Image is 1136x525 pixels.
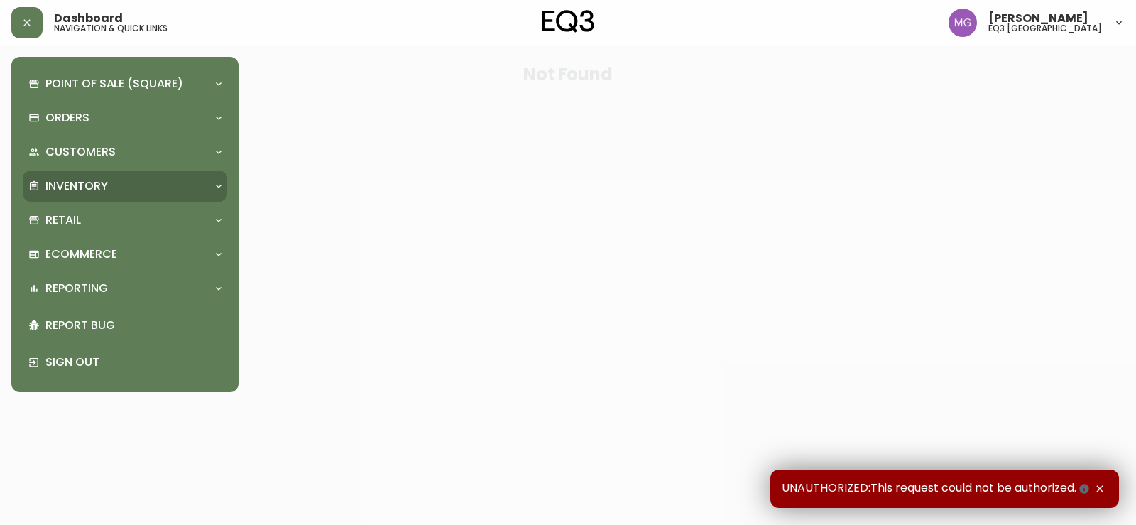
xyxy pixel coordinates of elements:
p: Customers [45,144,116,160]
p: Orders [45,110,89,126]
p: Retail [45,212,81,228]
div: Reporting [23,273,227,304]
p: Ecommerce [45,247,117,262]
h5: navigation & quick links [54,24,168,33]
img: de8837be2a95cd31bb7c9ae23fe16153 [949,9,977,37]
div: Customers [23,136,227,168]
p: Point of Sale (Square) [45,76,183,92]
div: Sign Out [23,344,227,381]
p: Report Bug [45,318,222,333]
p: Inventory [45,178,108,194]
div: Orders [23,102,227,134]
div: Ecommerce [23,239,227,270]
p: Reporting [45,281,108,296]
div: Inventory [23,171,227,202]
h5: eq3 [GEOGRAPHIC_DATA] [988,24,1102,33]
img: logo [542,10,594,33]
div: Report Bug [23,307,227,344]
p: Sign Out [45,354,222,370]
span: Dashboard [54,13,123,24]
div: Retail [23,205,227,236]
div: Point of Sale (Square) [23,68,227,99]
span: [PERSON_NAME] [988,13,1088,24]
span: UNAUTHORIZED:This request could not be authorized. [782,481,1092,497]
